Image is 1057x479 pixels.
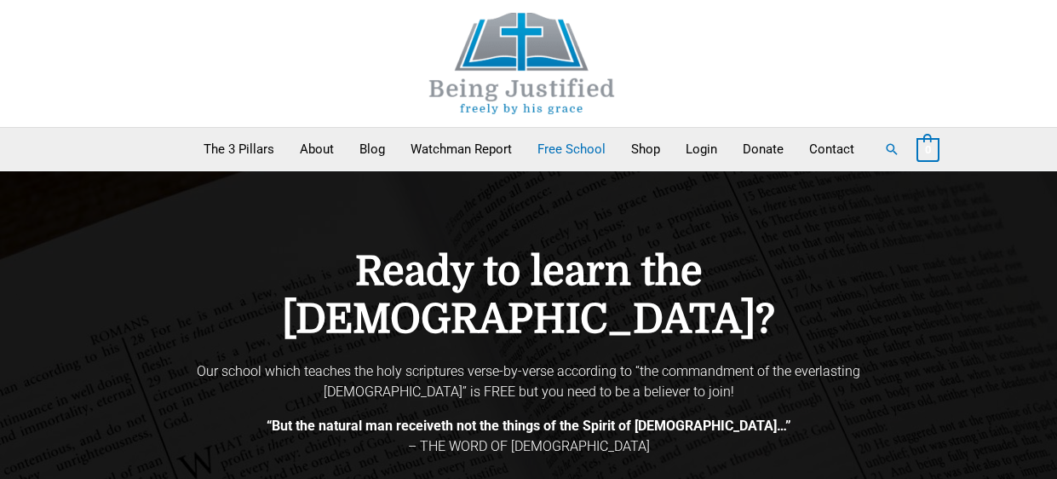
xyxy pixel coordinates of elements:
[525,128,618,170] a: Free School
[287,128,347,170] a: About
[673,128,730,170] a: Login
[925,143,931,156] span: 0
[884,141,899,157] a: Search button
[916,141,939,157] a: View Shopping Cart, empty
[618,128,673,170] a: Shop
[171,361,887,402] p: Our school which teaches the holy scriptures verse-by-verse according to “the commandment of the ...
[191,128,287,170] a: The 3 Pillars
[398,128,525,170] a: Watchman Report
[796,128,867,170] a: Contact
[408,438,650,454] span: – THE WORD OF [DEMOGRAPHIC_DATA]
[730,128,796,170] a: Donate
[347,128,398,170] a: Blog
[267,418,791,434] b: “But the natural man receiveth not the things of the Spirit of [DEMOGRAPHIC_DATA]…”
[394,13,650,114] img: Being Justified
[191,128,867,170] nav: Primary Site Navigation
[171,248,887,344] h4: Ready to learn the [DEMOGRAPHIC_DATA]?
